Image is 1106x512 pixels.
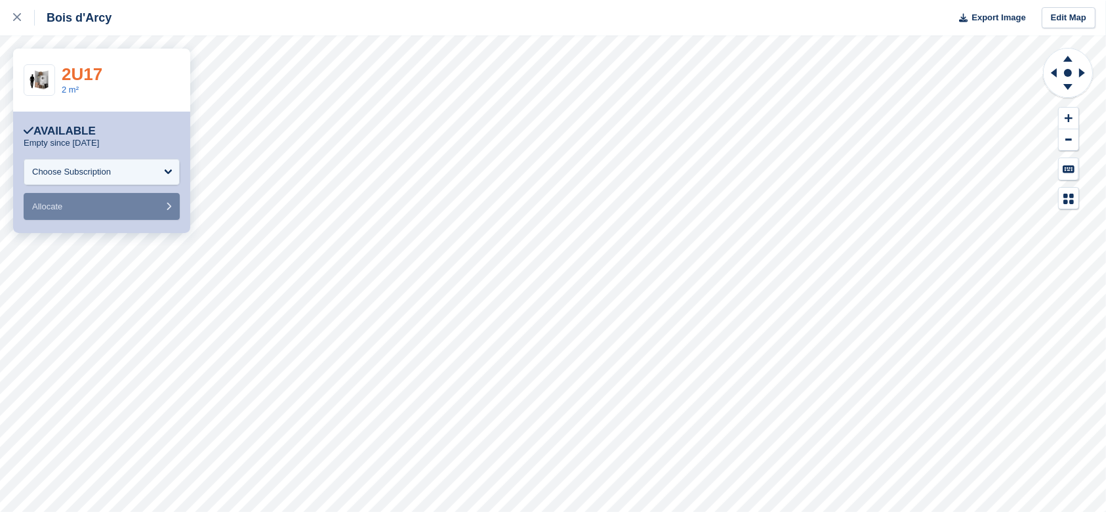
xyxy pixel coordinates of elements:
a: 2 m² [62,85,79,95]
div: Available [24,125,96,138]
img: 20-sqft-unit.jpg [24,69,54,92]
a: 2U17 [62,64,102,84]
div: Bois d'Arcy [35,10,112,26]
span: Allocate [32,202,62,211]
p: Empty since [DATE] [24,138,99,148]
button: Map Legend [1059,188,1078,209]
div: Choose Subscription [32,165,111,179]
button: Export Image [951,7,1026,29]
button: Zoom Out [1059,129,1078,151]
a: Edit Map [1042,7,1096,29]
span: Export Image [972,11,1025,24]
button: Allocate [24,193,180,220]
button: Keyboard Shortcuts [1059,158,1078,180]
button: Zoom In [1059,108,1078,129]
